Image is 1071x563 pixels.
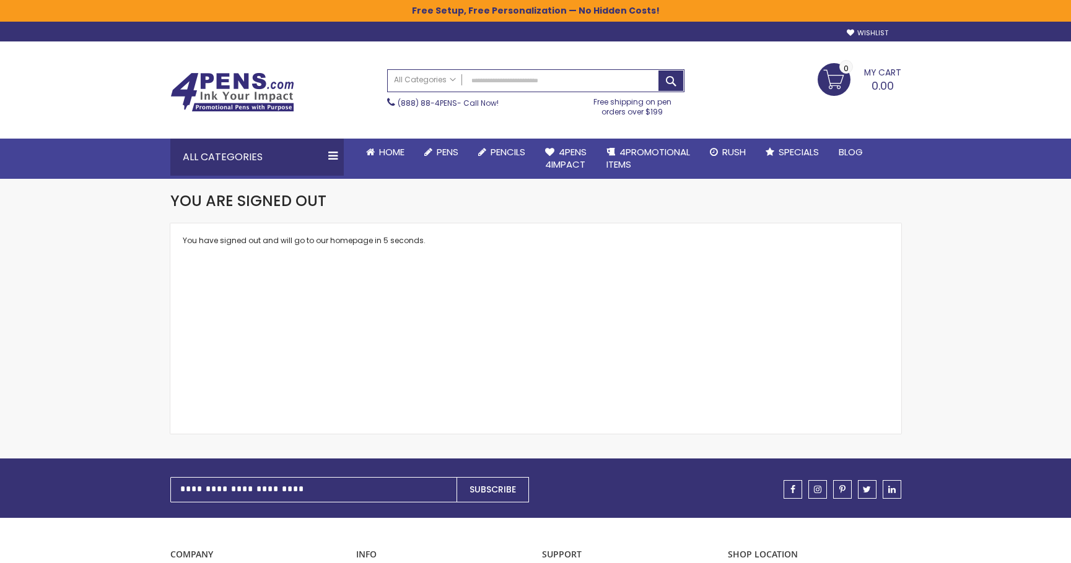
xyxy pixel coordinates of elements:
p: INFO [356,549,530,561]
span: You are signed out [170,191,326,211]
span: Home [379,145,404,158]
span: pinterest [839,485,846,494]
span: facebook [790,485,795,494]
span: instagram [814,485,821,494]
a: All Categories [388,70,462,90]
a: 4Pens4impact [535,139,597,179]
a: Rush [700,139,756,166]
div: All Categories [170,139,344,176]
p: COMPANY [170,549,344,561]
a: Pens [414,139,468,166]
span: Specials [779,145,819,158]
span: Blog [839,145,863,158]
a: facebook [784,480,802,499]
span: 4Pens 4impact [545,145,587,171]
span: Subscribe [470,483,516,496]
p: Support [542,549,715,561]
a: (888) 88-4PENS [398,98,457,108]
span: 0 [844,62,849,74]
span: Pencils [491,145,525,158]
p: You have signed out and will go to our homepage in 5 seconds. [183,236,889,246]
span: All Categories [394,75,456,85]
a: 0.00 0 [818,63,901,94]
a: Wishlist [847,28,888,38]
span: Rush [722,145,746,158]
a: Specials [756,139,829,166]
span: 0.00 [872,78,894,93]
span: twitter [863,485,871,494]
span: Pens [437,145,458,158]
button: Subscribe [457,477,529,502]
a: pinterest [833,480,852,499]
a: Home [356,139,414,166]
a: Blog [829,139,873,166]
span: linkedin [888,485,896,494]
span: 4PROMOTIONAL ITEMS [606,145,690,171]
span: - Call Now! [398,98,499,108]
a: linkedin [883,480,901,499]
a: Pencils [468,139,535,166]
a: 4PROMOTIONALITEMS [597,139,700,179]
img: 4Pens Custom Pens and Promotional Products [170,72,294,112]
p: SHOP LOCATION [728,549,901,561]
a: twitter [858,480,876,499]
a: instagram [808,480,827,499]
div: Free shipping on pen orders over $199 [580,92,684,117]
